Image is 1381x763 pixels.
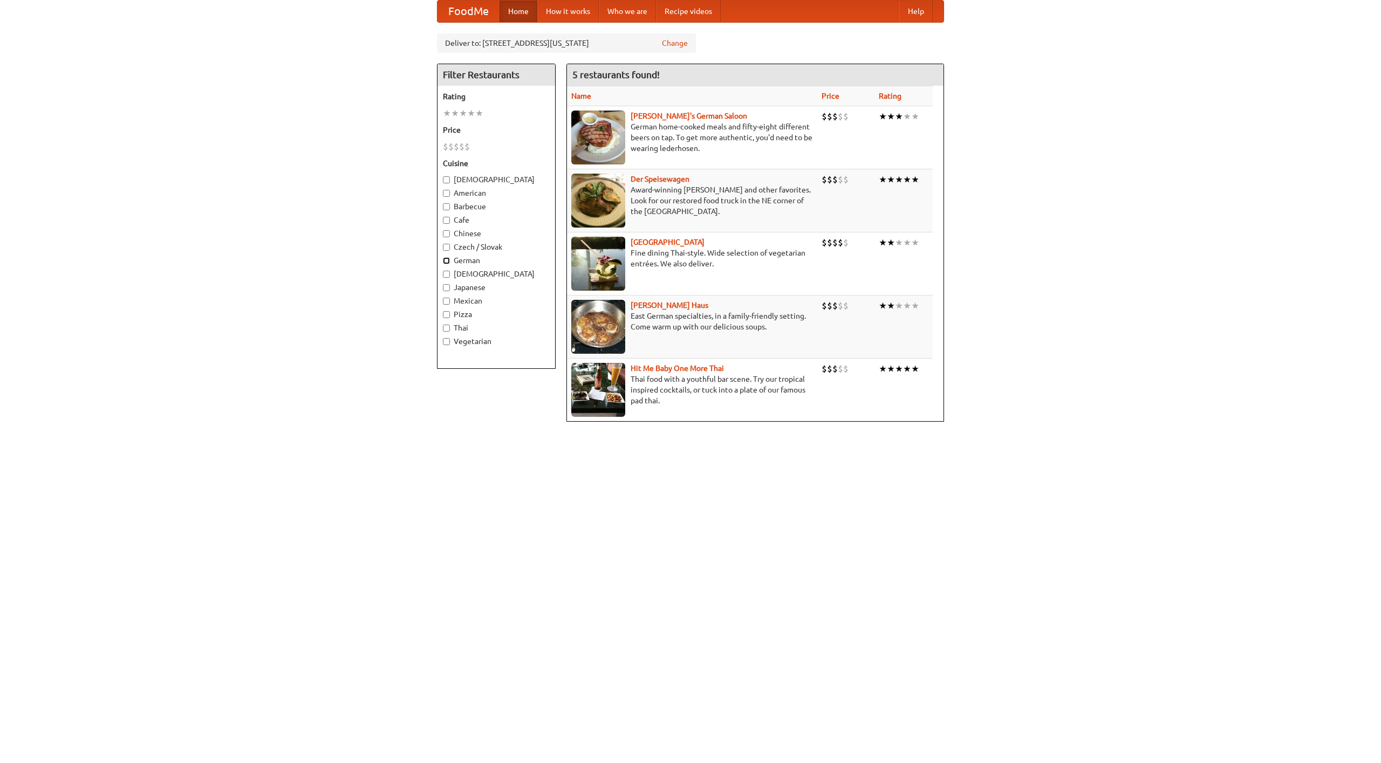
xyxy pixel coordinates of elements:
li: ★ [903,363,911,375]
p: East German specialties, in a family-friendly setting. Come warm up with our delicious soups. [571,311,813,332]
li: ★ [911,300,919,312]
li: $ [448,141,454,153]
li: ★ [895,174,903,185]
li: ★ [911,237,919,249]
li: ★ [911,363,919,375]
li: ★ [475,107,483,119]
a: [PERSON_NAME] Haus [631,301,708,310]
a: [GEOGRAPHIC_DATA] [631,238,705,246]
li: ★ [879,300,887,312]
li: $ [838,363,843,375]
li: $ [843,111,849,122]
li: $ [827,111,832,122]
input: Czech / Slovak [443,244,450,251]
label: Vegetarian [443,336,550,347]
li: $ [454,141,459,153]
label: German [443,255,550,266]
a: Home [500,1,537,22]
a: FoodMe [437,1,500,22]
li: ★ [903,237,911,249]
li: ★ [887,111,895,122]
label: Barbecue [443,201,550,212]
li: $ [832,111,838,122]
label: [DEMOGRAPHIC_DATA] [443,269,550,279]
input: Cafe [443,217,450,224]
img: kohlhaus.jpg [571,300,625,354]
label: [DEMOGRAPHIC_DATA] [443,174,550,185]
a: Rating [879,92,901,100]
li: $ [838,237,843,249]
li: ★ [887,300,895,312]
label: Cafe [443,215,550,225]
li: ★ [467,107,475,119]
label: Chinese [443,228,550,239]
li: $ [843,363,849,375]
input: Thai [443,325,450,332]
p: German home-cooked meals and fifty-eight different beers on tap. To get more authentic, you'd nee... [571,121,813,154]
a: Price [822,92,839,100]
li: $ [443,141,448,153]
li: ★ [879,174,887,185]
li: ★ [443,107,451,119]
input: Mexican [443,298,450,305]
li: $ [822,237,827,249]
a: Help [899,1,933,22]
li: $ [822,111,827,122]
div: Deliver to: [STREET_ADDRESS][US_STATE] [437,33,696,53]
li: $ [464,141,470,153]
li: $ [838,300,843,312]
input: Vegetarian [443,338,450,345]
li: $ [843,237,849,249]
li: $ [832,363,838,375]
label: Thai [443,322,550,333]
li: $ [843,300,849,312]
p: Fine dining Thai-style. Wide selection of vegetarian entrées. We also deliver. [571,248,813,269]
input: German [443,257,450,264]
b: Der Speisewagen [631,175,689,183]
p: Thai food with a youthful bar scene. Try our tropical inspired cocktails, or tuck into a plate of... [571,374,813,406]
li: ★ [887,237,895,249]
label: American [443,188,550,198]
label: Czech / Slovak [443,242,550,252]
li: $ [827,363,832,375]
li: $ [459,141,464,153]
img: babythai.jpg [571,363,625,417]
li: $ [827,237,832,249]
img: speisewagen.jpg [571,174,625,228]
li: $ [822,174,827,185]
p: Award-winning [PERSON_NAME] and other favorites. Look for our restored food truck in the NE corne... [571,184,813,217]
input: Chinese [443,230,450,237]
input: Pizza [443,311,450,318]
a: Name [571,92,591,100]
li: ★ [451,107,459,119]
li: $ [832,237,838,249]
li: $ [822,300,827,312]
li: ★ [879,237,887,249]
a: Recipe videos [656,1,721,22]
li: $ [838,111,843,122]
li: ★ [895,300,903,312]
li: $ [827,300,832,312]
li: $ [827,174,832,185]
label: Mexican [443,295,550,306]
label: Japanese [443,282,550,293]
li: ★ [903,300,911,312]
a: How it works [537,1,599,22]
h5: Rating [443,91,550,102]
input: [DEMOGRAPHIC_DATA] [443,271,450,278]
li: ★ [879,363,887,375]
li: ★ [903,111,911,122]
input: [DEMOGRAPHIC_DATA] [443,176,450,183]
li: $ [832,174,838,185]
li: $ [822,363,827,375]
input: American [443,190,450,197]
a: Hit Me Baby One More Thai [631,364,724,373]
li: $ [843,174,849,185]
li: $ [838,174,843,185]
ng-pluralize: 5 restaurants found! [572,70,660,80]
a: [PERSON_NAME]'s German Saloon [631,112,747,120]
li: ★ [459,107,467,119]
